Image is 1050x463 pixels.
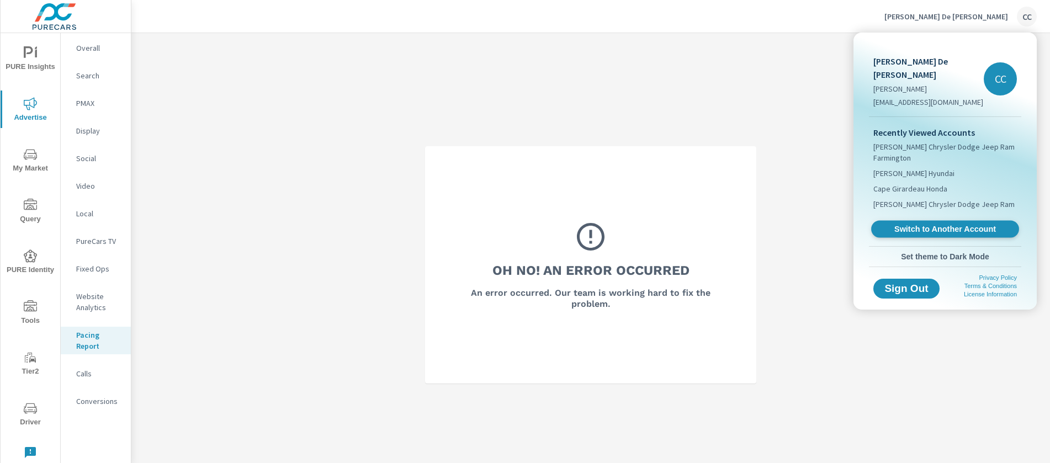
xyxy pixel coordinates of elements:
span: Switch to Another Account [877,224,1012,235]
span: Sign Out [882,284,931,294]
a: Terms & Conditions [964,283,1017,289]
button: Sign Out [873,279,940,299]
p: [EMAIL_ADDRESS][DOMAIN_NAME] [873,97,984,108]
span: [PERSON_NAME] Hyundai [873,168,954,179]
p: [PERSON_NAME] De [PERSON_NAME] [873,55,984,81]
a: Privacy Policy [979,274,1017,281]
button: Set theme to Dark Mode [869,247,1021,267]
div: CC [984,62,1017,95]
p: [PERSON_NAME] [873,83,984,94]
a: Switch to Another Account [871,221,1019,238]
span: [PERSON_NAME] Chrysler Dodge Jeep Ram [873,199,1015,210]
a: License Information [964,291,1017,297]
span: Set theme to Dark Mode [873,252,1017,262]
span: Cape Girardeau Honda [873,183,947,194]
p: Recently Viewed Accounts [873,126,1017,139]
span: [PERSON_NAME] Chrysler Dodge Jeep Ram Farmington [873,141,1017,163]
